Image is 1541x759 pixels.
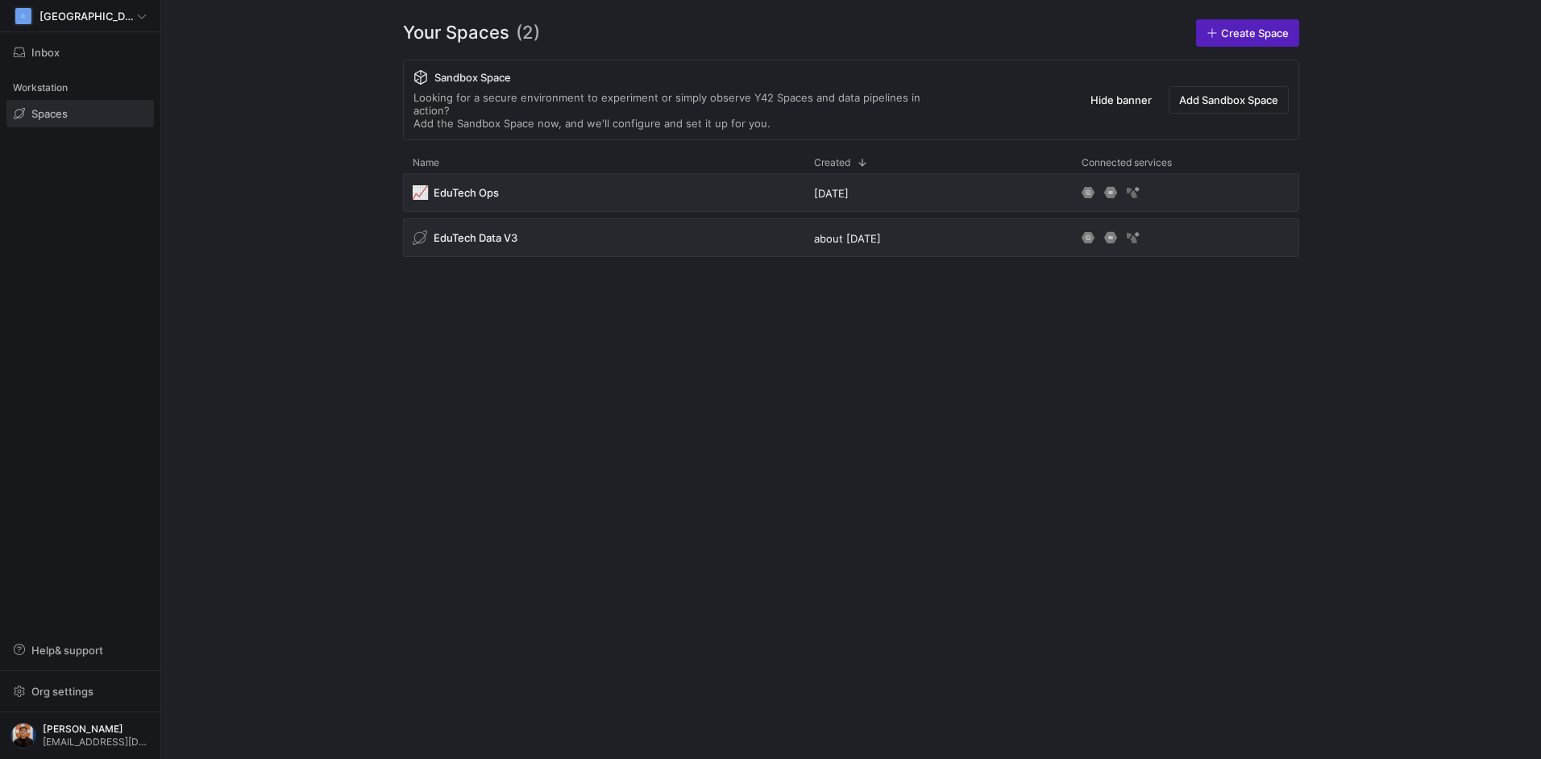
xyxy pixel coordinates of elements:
span: Inbox [31,46,60,59]
span: (2) [516,19,540,47]
span: Your Spaces [403,19,509,47]
span: [EMAIL_ADDRESS][DOMAIN_NAME] [43,736,150,748]
div: Press SPACE to select this row. [403,218,1299,263]
span: Add Sandbox Space [1179,93,1278,106]
div: Workstation [6,76,154,100]
span: Name [413,157,439,168]
span: 📈 [413,185,427,200]
a: Org settings [6,686,154,699]
button: Help& support [6,637,154,664]
button: Add Sandbox Space [1169,86,1289,114]
span: Sandbox Space [434,71,511,84]
span: Hide banner [1090,93,1152,106]
div: Press SPACE to select this row. [403,173,1299,218]
span: about [DATE] [814,232,881,245]
span: Create Space [1221,27,1289,39]
span: [DATE] [814,187,849,200]
span: Help & support [31,644,103,657]
a: Spaces [6,100,154,127]
span: Org settings [31,685,93,698]
button: https://storage.googleapis.com/y42-prod-data-exchange/images/bg52tvgs8dxfpOhHYAd0g09LCcAxm85PnUXH... [6,719,154,753]
div: C [15,8,31,24]
img: https://storage.googleapis.com/y42-prod-data-exchange/images/bg52tvgs8dxfpOhHYAd0g09LCcAxm85PnUXH... [10,723,36,749]
button: Hide banner [1080,86,1162,114]
div: Looking for a secure environment to experiment or simply observe Y42 Spaces and data pipelines in... [413,91,953,130]
a: Create Space [1196,19,1299,47]
span: Spaces [31,107,68,120]
button: Inbox [6,39,154,66]
span: Connected services [1082,157,1172,168]
span: [GEOGRAPHIC_DATA] [39,10,137,23]
span: [PERSON_NAME] [43,724,150,735]
span: Created [814,157,850,168]
span: EduTech Data V3 [434,231,517,244]
span: EduTech Ops [434,186,499,199]
button: Org settings [6,678,154,705]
